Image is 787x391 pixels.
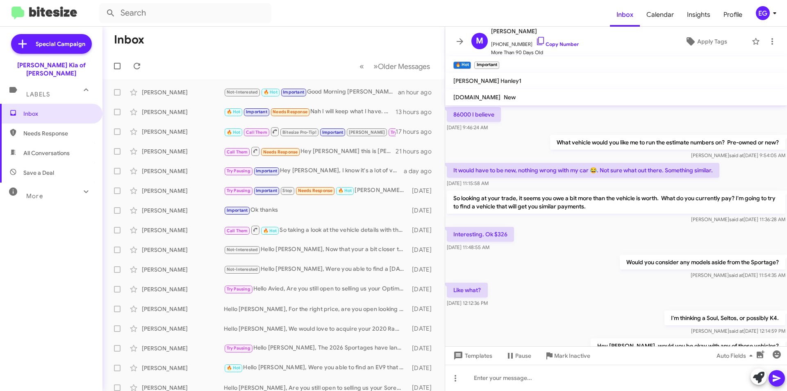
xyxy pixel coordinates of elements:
[263,228,277,233] span: 🔥 Hot
[476,34,483,48] span: M
[756,6,770,20] div: EG
[408,246,438,254] div: [DATE]
[227,168,250,174] span: Try Pausing
[697,34,727,49] span: Apply Tags
[227,228,248,233] span: Call Them
[23,169,54,177] span: Save a Deal
[664,311,785,325] p: I'm thinking a Soul, Seltos, or possibly K4.
[227,365,241,370] span: 🔥 Hot
[591,338,785,353] p: Hey [PERSON_NAME], would you be okay with any of those vehicles?
[373,61,378,71] span: »
[680,3,717,27] a: Insights
[447,227,514,242] p: Interesting. Ok $326
[99,3,271,23] input: Search
[538,348,597,363] button: Mark Inactive
[282,188,292,193] span: Stop
[273,109,307,114] span: Needs Response
[610,3,640,27] a: Inbox
[640,3,680,27] a: Calendar
[474,62,499,69] small: Important
[224,107,396,117] div: Nah I will keep what I have. Thank you.
[224,265,408,274] div: Hello [PERSON_NAME], Were you able to find a [DATE] that fit your needs?
[691,152,785,158] span: [PERSON_NAME] [DATE] 9:54:05 AM
[142,108,224,116] div: [PERSON_NAME]
[404,167,438,175] div: a day ago
[224,305,408,313] div: Hello [PERSON_NAME], For the right price, are you open looking to sell your Sportage?
[142,344,224,352] div: [PERSON_NAME]
[264,89,277,95] span: 🔥 Hot
[691,328,785,334] span: [PERSON_NAME] [DATE] 12:14:59 PM
[23,129,93,137] span: Needs Response
[408,265,438,274] div: [DATE]
[749,6,778,20] button: EG
[114,33,144,46] h1: Inbox
[256,168,277,174] span: Important
[142,246,224,254] div: [PERSON_NAME]
[378,62,430,71] span: Older Messages
[224,363,408,373] div: Hello [PERSON_NAME], Were you able to find an EV9 that fit your needs?
[26,91,50,98] span: Labels
[491,48,579,57] span: More Than 90 Days Old
[447,163,719,178] p: It would have to be new, nothing wrong with my car 😂. Not sure what out there. Something similar.
[368,58,435,75] button: Next
[227,247,258,252] span: Not-Interested
[142,88,224,96] div: [PERSON_NAME]
[453,62,471,69] small: 🔥 Hot
[349,130,385,135] span: [PERSON_NAME]
[447,300,488,306] span: [DATE] 12:12:36 PM
[23,149,70,157] span: All Conversations
[408,344,438,352] div: [DATE]
[142,305,224,313] div: [PERSON_NAME]
[710,348,762,363] button: Auto Fields
[504,94,516,101] span: New
[224,87,398,97] div: Good Morning [PERSON_NAME], So taking a look at our system with the finance guy, it looks like yo...
[142,285,224,293] div: [PERSON_NAME]
[396,108,438,116] div: 13 hours ago
[408,285,438,293] div: [DATE]
[396,147,438,155] div: 21 hours ago
[499,348,538,363] button: Pause
[26,192,43,200] span: More
[452,348,492,363] span: Templates
[359,61,364,71] span: «
[224,186,408,195] div: [PERSON_NAME] we will be at [GEOGRAPHIC_DATA] around 10am
[447,124,488,130] span: [DATE] 9:46:24 AM
[398,88,438,96] div: an hour ago
[224,166,404,176] div: Hey [PERSON_NAME], I know it's a lot of vehicles to sift through, but were you able to find a veh...
[227,130,241,135] span: 🔥 Hot
[142,128,224,136] div: [PERSON_NAME]
[691,216,785,222] span: [PERSON_NAME] [DATE] 11:36:28 AM
[729,152,744,158] span: said at
[729,328,744,334] span: said at
[717,3,749,27] a: Profile
[453,77,521,85] span: [PERSON_NAME] Hanley1
[227,89,258,95] span: Not-Interested
[445,348,499,363] button: Templates
[224,284,408,294] div: Hello Avied, Are you still open to selling us your Optima for the right price?
[227,188,250,193] span: Try Pausing
[536,41,579,47] a: Copy Number
[447,283,488,297] p: Like what?
[36,40,85,48] span: Special Campaign
[227,286,250,292] span: Try Pausing
[408,325,438,333] div: [DATE]
[453,94,500,101] span: [DOMAIN_NAME]
[224,206,408,215] div: Ok thanks
[691,272,785,278] span: [PERSON_NAME] [DATE] 11:54:35 AM
[298,188,333,193] span: Needs Response
[408,187,438,195] div: [DATE]
[396,128,438,136] div: 17 hours ago
[355,58,435,75] nav: Page navigation example
[142,364,224,372] div: [PERSON_NAME]
[716,348,756,363] span: Auto Fields
[408,206,438,215] div: [DATE]
[554,348,590,363] span: Mark Inactive
[322,130,343,135] span: Important
[515,348,531,363] span: Pause
[142,265,224,274] div: [PERSON_NAME]
[224,146,396,156] div: Hey [PERSON_NAME] this is [PERSON_NAME] we spoke the other day can u call me at [PHONE_NUMBER]
[408,364,438,372] div: [DATE]
[227,109,241,114] span: 🔥 Hot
